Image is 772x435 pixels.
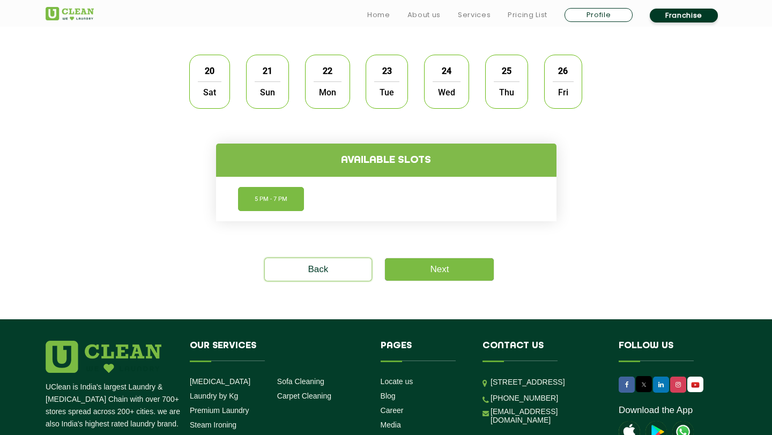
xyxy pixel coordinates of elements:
[494,81,519,103] span: Thu
[619,405,693,416] a: Download the App
[433,81,461,103] span: Wed
[277,392,331,400] a: Carpet Cleaning
[650,9,718,22] a: Franchise
[381,377,413,386] a: Locate us
[407,9,441,21] a: About us
[491,407,603,424] a: [EMAIL_ADDRESS][DOMAIN_NAME]
[46,381,182,430] p: UClean is India's largest Laundry & [MEDICAL_DATA] Chain with over 700+ stores spread across 200+...
[482,341,603,361] h4: Contact us
[458,9,491,21] a: Services
[491,394,558,402] a: [PHONE_NUMBER]
[46,7,94,20] img: UClean Laundry and Dry Cleaning
[367,9,390,21] a: Home
[190,421,236,429] a: Steam Ironing
[198,81,221,103] span: Sat
[619,341,713,361] h4: Follow us
[508,9,547,21] a: Pricing List
[277,377,324,386] a: Sofa Cleaning
[381,406,404,415] a: Career
[199,61,220,81] span: 20
[314,81,342,103] span: Mon
[190,341,365,361] h4: Our Services
[46,341,161,373] img: logo.png
[553,81,574,103] span: Fri
[238,187,304,211] li: 5 PM - 7 PM
[688,379,702,391] img: UClean Laundry and Dry Cleaning
[385,258,494,281] a: Next
[190,406,249,415] a: Premium Laundry
[377,61,397,81] span: 23
[436,61,457,81] span: 24
[317,61,338,81] span: 22
[496,61,517,81] span: 25
[255,81,280,103] span: Sun
[381,392,396,400] a: Blog
[381,421,401,429] a: Media
[565,8,633,22] a: Profile
[216,144,556,177] h4: Available slots
[491,376,603,388] p: [STREET_ADDRESS]
[381,341,467,361] h4: Pages
[265,258,372,281] a: Back
[190,392,238,400] a: Laundry by Kg
[257,61,278,81] span: 21
[190,377,250,386] a: [MEDICAL_DATA]
[374,81,399,103] span: Tue
[553,61,573,81] span: 26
